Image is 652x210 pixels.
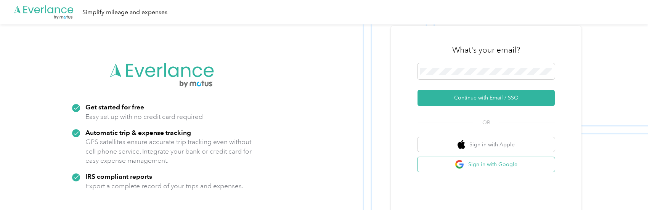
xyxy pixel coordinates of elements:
h3: What's your email? [452,45,520,55]
p: GPS satellites ensure accurate trip tracking even without cell phone service. Integrate your bank... [85,137,252,165]
img: apple logo [458,140,465,149]
button: Continue with Email / SSO [418,90,555,106]
p: Export a complete record of your trips and expenses. [85,181,243,191]
button: apple logoSign in with Apple [418,137,555,152]
button: google logoSign in with Google [418,157,555,172]
span: OR [473,119,499,127]
strong: Automatic trip & expense tracking [85,128,191,136]
img: google logo [455,160,464,169]
p: Easy set up with no credit card required [85,112,203,122]
strong: IRS compliant reports [85,172,152,180]
strong: Get started for free [85,103,144,111]
div: Simplify mileage and expenses [82,8,167,17]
